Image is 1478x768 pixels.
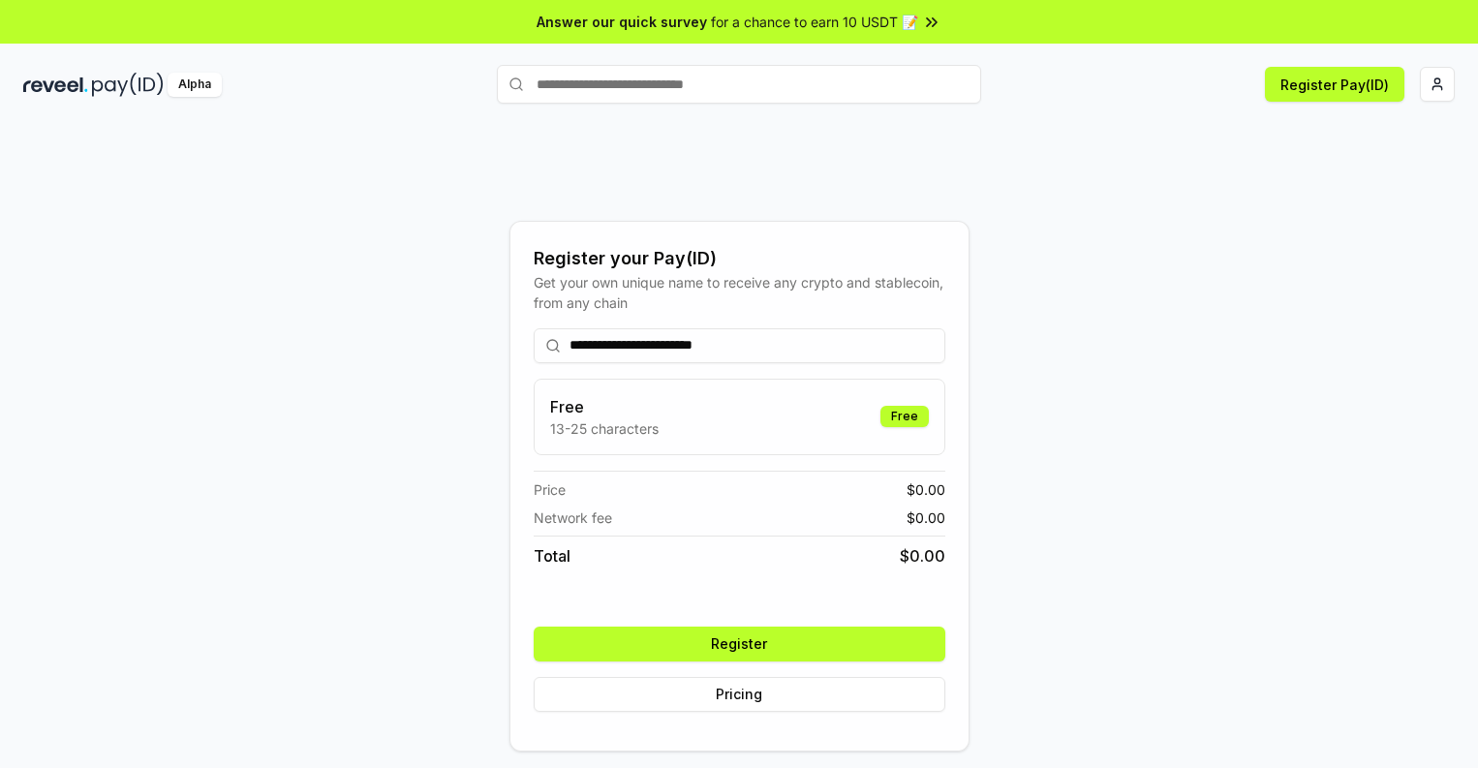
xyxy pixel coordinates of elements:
[711,12,918,32] span: for a chance to earn 10 USDT 📝
[1265,67,1404,102] button: Register Pay(ID)
[534,544,570,568] span: Total
[23,73,88,97] img: reveel_dark
[534,272,945,313] div: Get your own unique name to receive any crypto and stablecoin, from any chain
[534,677,945,712] button: Pricing
[537,12,707,32] span: Answer our quick survey
[880,406,929,427] div: Free
[550,418,659,439] p: 13-25 characters
[534,507,612,528] span: Network fee
[550,395,659,418] h3: Free
[534,479,566,500] span: Price
[92,73,164,97] img: pay_id
[168,73,222,97] div: Alpha
[907,507,945,528] span: $ 0.00
[534,245,945,272] div: Register your Pay(ID)
[900,544,945,568] span: $ 0.00
[534,627,945,661] button: Register
[907,479,945,500] span: $ 0.00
